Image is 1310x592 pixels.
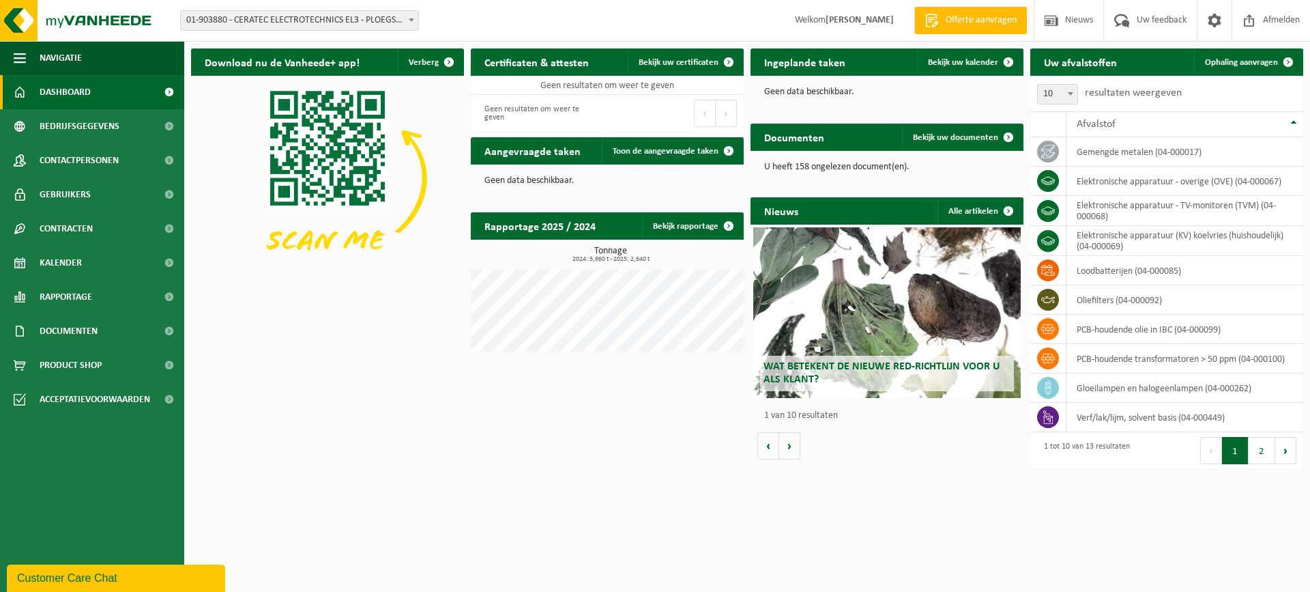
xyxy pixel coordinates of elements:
span: Documenten [40,314,98,348]
span: Wat betekent de nieuwe RED-richtlijn voor u als klant? [763,361,1000,385]
a: Bekijk rapportage [642,212,742,240]
h2: Certificaten & attesten [471,48,602,75]
span: Offerte aanvragen [942,14,1020,27]
label: resultaten weergeven [1085,87,1182,98]
div: Geen resultaten om weer te geven [478,98,600,128]
p: 1 van 10 resultaten [764,411,1017,421]
h2: Documenten [751,124,838,150]
td: elektronische apparatuur (KV) koelvries (huishoudelijk) (04-000069) [1066,226,1303,256]
span: Rapportage [40,280,92,314]
span: Bedrijfsgegevens [40,109,119,143]
strong: [PERSON_NAME] [826,15,894,25]
td: verf/lak/lijm, solvent basis (04-000449) [1066,403,1303,432]
p: U heeft 158 ongelezen document(en). [764,163,1010,172]
p: Geen data beschikbaar. [764,87,1010,97]
a: Toon de aangevraagde taken [602,137,742,165]
td: gemengde metalen (04-000017) [1066,137,1303,167]
span: Bekijk uw documenten [913,133,998,142]
a: Alle artikelen [937,197,1022,225]
p: Geen data beschikbaar. [484,176,730,186]
span: Bekijk uw certificaten [639,58,718,67]
td: elektronische apparatuur - TV-monitoren (TVM) (04-000068) [1066,196,1303,226]
h2: Download nu de Vanheede+ app! [191,48,373,75]
h2: Rapportage 2025 / 2024 [471,212,609,239]
a: Bekijk uw certificaten [628,48,742,76]
button: 2 [1249,437,1275,464]
a: Wat betekent de nieuwe RED-richtlijn voor u als klant? [753,227,1021,398]
span: Contracten [40,212,93,246]
img: Download de VHEPlus App [191,76,464,281]
a: Bekijk uw kalender [917,48,1022,76]
button: Vorige [757,432,779,460]
span: Dashboard [40,75,91,109]
span: 01-903880 - CERATEC ELECTROTECHNICS EL3 - PLOEGSTEERT [180,10,419,31]
td: gloeilampen en halogeenlampen (04-000262) [1066,373,1303,403]
button: Previous [694,100,716,127]
h2: Ingeplande taken [751,48,859,75]
span: Bekijk uw kalender [928,58,998,67]
a: Offerte aanvragen [914,7,1027,34]
a: Bekijk uw documenten [902,124,1022,151]
td: PCB-houdende transformatoren > 50 ppm (04-000100) [1066,344,1303,373]
td: Geen resultaten om weer te geven [471,76,744,95]
span: Contactpersonen [40,143,119,178]
span: Kalender [40,246,82,280]
h2: Aangevraagde taken [471,137,594,164]
td: oliefilters (04-000092) [1066,285,1303,315]
span: Verberg [409,58,439,67]
button: Verberg [398,48,463,76]
span: Ophaling aanvragen [1205,58,1278,67]
span: 2024: 5,960 t - 2025: 2,640 t [478,256,744,263]
button: 1 [1222,437,1249,464]
span: 01-903880 - CERATEC ELECTROTECHNICS EL3 - PLOEGSTEERT [181,11,418,30]
td: PCB-houdende olie in IBC (04-000099) [1066,315,1303,344]
td: elektronische apparatuur - overige (OVE) (04-000067) [1066,167,1303,196]
a: Ophaling aanvragen [1194,48,1302,76]
span: Toon de aangevraagde taken [613,147,718,156]
iframe: chat widget [7,562,228,592]
span: Gebruikers [40,178,91,212]
span: Afvalstof [1077,119,1116,130]
span: 10 [1038,85,1077,104]
button: Volgende [779,432,800,460]
button: Previous [1200,437,1222,464]
div: 1 tot 10 van 13 resultaten [1037,436,1130,466]
h3: Tonnage [478,246,744,263]
h2: Nieuws [751,197,812,224]
span: Product Shop [40,348,102,382]
span: 10 [1037,84,1078,104]
h2: Uw afvalstoffen [1030,48,1131,75]
td: loodbatterijen (04-000085) [1066,256,1303,285]
span: Acceptatievoorwaarden [40,382,150,417]
button: Next [1275,437,1296,464]
button: Next [716,100,737,127]
span: Navigatie [40,41,82,75]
